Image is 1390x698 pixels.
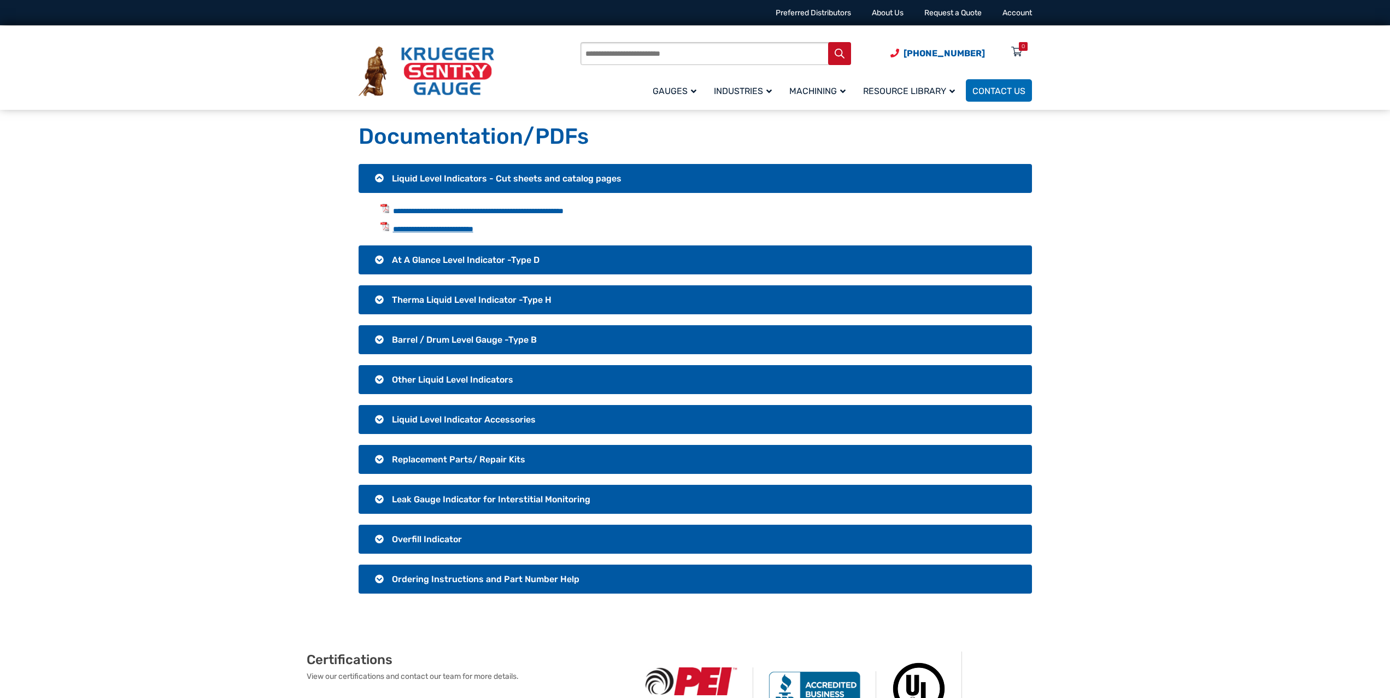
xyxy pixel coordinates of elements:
a: Request a Quote [924,8,982,17]
a: Gauges [646,78,707,103]
span: Liquid Level Indicator Accessories [392,414,536,425]
h2: Certifications [307,652,630,668]
a: About Us [872,8,904,17]
span: Leak Gauge Indicator for Interstitial Monitoring [392,494,590,505]
span: Other Liquid Level Indicators [392,374,513,385]
span: Barrel / Drum Level Gauge -Type B [392,335,537,345]
a: Contact Us [966,79,1032,102]
span: At A Glance Level Indicator -Type D [392,255,539,265]
span: Resource Library [863,86,955,96]
span: Machining [789,86,846,96]
span: Replacement Parts/ Repair Kits [392,454,525,465]
span: Gauges [653,86,696,96]
span: Industries [714,86,772,96]
img: Krueger Sentry Gauge [359,46,494,97]
p: View our certifications and contact our team for more details. [307,671,630,682]
a: Resource Library [857,78,966,103]
a: Account [1002,8,1032,17]
h1: Documentation/PDFs [359,123,1032,150]
a: Machining [783,78,857,103]
div: 0 [1022,42,1025,51]
a: Phone Number (920) 434-8860 [890,46,985,60]
span: [PHONE_NUMBER] [904,48,985,58]
span: Contact Us [972,86,1025,96]
span: Ordering Instructions and Part Number Help [392,574,579,584]
a: Industries [707,78,783,103]
span: Overfill Indicator [392,534,462,544]
span: Liquid Level Indicators - Cut sheets and catalog pages [392,173,621,184]
span: Therma Liquid Level Indicator -Type H [392,295,552,305]
a: Preferred Distributors [776,8,851,17]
